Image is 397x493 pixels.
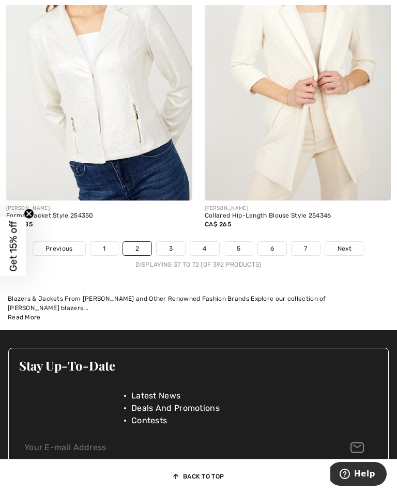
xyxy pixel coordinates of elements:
div: [PERSON_NAME] [205,205,391,212]
span: CA$ 265 [205,221,231,228]
div: Blazers & Jackets From [PERSON_NAME] and Other Renowned Fashion Brands Explore our collection of ... [8,294,389,313]
input: Your E-mail Address [19,436,378,459]
span: Previous [45,244,72,253]
span: Deals And Promotions [131,402,220,414]
a: Next [325,242,364,255]
a: 7 [292,242,319,255]
a: 2 [123,242,151,255]
div: [PERSON_NAME] [6,205,192,212]
span: Read More [8,314,41,321]
div: Formal Jacket Style 254350 [6,212,192,220]
a: 3 [157,242,185,255]
span: Next [338,244,352,253]
a: 5 [224,242,253,255]
a: Previous [33,242,85,255]
a: 1 [90,242,118,255]
a: 6 [258,242,286,255]
span: Get 15% off [7,221,19,272]
iframe: Opens a widget where you can find more information [330,462,387,488]
span: Latest News [131,390,180,402]
div: Collared Hip-Length Blouse Style 254346 [205,212,391,220]
h3: Stay Up-To-Date [19,359,378,372]
a: 4 [190,242,219,255]
span: Contests [131,414,167,427]
button: Close teaser [24,209,34,219]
